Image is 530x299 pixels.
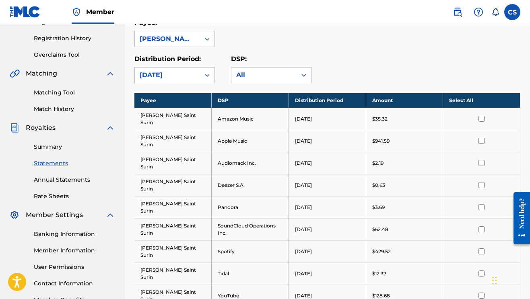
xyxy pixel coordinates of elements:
[372,226,388,233] p: $62.48
[26,69,57,78] span: Matching
[105,210,115,220] img: expand
[212,130,289,152] td: Apple Music
[372,182,385,189] p: $0.63
[289,262,366,285] td: [DATE]
[372,248,391,255] p: $429.52
[34,246,115,255] a: Member Information
[450,4,466,20] a: Public Search
[212,108,289,130] td: Amazon Music
[212,152,289,174] td: Audiomack Inc.
[231,55,247,63] label: DSP:
[289,152,366,174] td: [DATE]
[443,93,520,108] th: Select All
[212,196,289,218] td: Pandora
[470,4,487,20] div: Help
[105,69,115,78] img: expand
[372,270,386,277] p: $12.37
[474,7,483,17] img: help
[134,55,201,63] label: Distribution Period:
[34,230,115,238] a: Banking Information
[366,93,443,108] th: Amount
[34,192,115,201] a: Rate Sheets
[34,159,115,168] a: Statements
[491,8,499,16] div: Notifications
[504,4,520,20] div: User Menu
[453,7,462,17] img: search
[134,130,212,152] td: [PERSON_NAME] Saint Surin
[236,70,292,80] div: All
[212,262,289,285] td: Tidal
[372,204,385,211] p: $3.69
[212,93,289,108] th: DSP
[507,184,530,253] iframe: Resource Center
[10,69,20,78] img: Matching
[289,196,366,218] td: [DATE]
[372,160,384,167] p: $2.19
[34,279,115,288] a: Contact Information
[134,262,212,285] td: [PERSON_NAME] Saint Surin
[72,7,81,17] img: Top Rightsholder
[10,6,41,18] img: MLC Logo
[34,51,115,59] a: Overclaims Tool
[372,115,388,123] p: $35.32
[134,218,212,240] td: [PERSON_NAME] Saint Surin
[10,210,19,220] img: Member Settings
[289,93,366,108] th: Distribution Period
[34,263,115,271] a: User Permissions
[134,174,212,196] td: [PERSON_NAME] Saint Surin
[134,152,212,174] td: [PERSON_NAME] Saint Surin
[34,143,115,151] a: Summary
[372,137,390,145] p: $941.59
[86,7,114,16] span: Member
[134,93,212,108] th: Payee
[212,174,289,196] td: Deezer S.A.
[490,260,530,299] iframe: Chat Widget
[10,123,19,133] img: Royalties
[34,34,115,43] a: Registration History
[492,268,497,293] div: Drag
[26,123,56,133] span: Royalties
[289,174,366,196] td: [DATE]
[34,105,115,113] a: Match History
[212,240,289,262] td: Spotify
[134,240,212,262] td: [PERSON_NAME] Saint Surin
[289,218,366,240] td: [DATE]
[140,34,195,44] div: [PERSON_NAME] Saint Surin
[289,130,366,152] td: [DATE]
[134,196,212,218] td: [PERSON_NAME] Saint Surin
[34,176,115,184] a: Annual Statements
[34,88,115,97] a: Matching Tool
[105,123,115,133] img: expand
[140,70,195,80] div: [DATE]
[289,108,366,130] td: [DATE]
[134,108,212,130] td: [PERSON_NAME] Saint Surin
[212,218,289,240] td: SoundCloud Operations Inc.
[26,210,83,220] span: Member Settings
[289,240,366,262] td: [DATE]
